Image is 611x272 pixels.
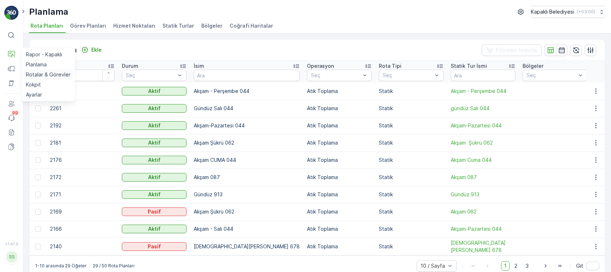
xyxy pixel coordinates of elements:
p: Seç [383,72,432,79]
td: Atık Toplama [303,186,375,203]
td: 2192 [46,117,118,134]
td: Akşam - Salı 044 [190,220,303,238]
p: Aktif [148,191,161,198]
p: Bölgeler [523,62,543,70]
p: 1-10 arasında 29 Öğeler [35,263,87,269]
button: Pasif [122,242,187,251]
p: Aktif [148,225,161,233]
td: Statik [375,220,447,238]
p: Filtreleri temizle [496,47,537,54]
td: 2272 [46,83,118,100]
a: Akşam-Pazartesi 044 [451,122,515,129]
td: 2171 [46,186,118,203]
p: Seç [527,72,576,79]
span: [DEMOGRAPHIC_DATA][PERSON_NAME] 678 [451,239,515,254]
div: Toggle Row Selected [35,105,41,111]
div: Toggle Row Selected [35,226,41,232]
td: 2261 [46,100,118,117]
td: Akşam - Perşembe 044 [190,83,303,100]
div: Toggle Row Selected [35,244,41,249]
span: 1 [501,261,510,271]
p: Seç [311,72,360,79]
p: sevcan.kapakli [22,248,60,255]
p: Seç [126,72,175,79]
button: Aktif [122,225,187,233]
td: Akşam Şükrü 062 [190,203,303,220]
a: 99 [4,111,19,125]
a: gündüz Salı 044 [451,105,515,112]
td: 2169 [46,203,118,220]
a: Vedat Salı 678 [451,239,515,254]
span: Rota Planları [31,22,63,29]
div: Toggle Row Selected [35,174,41,180]
a: Gündüz 913 [451,191,515,198]
p: Aktif [148,174,161,181]
div: Toggle Row Selected [35,140,41,146]
a: Akşam 062 [451,208,515,215]
td: Atık Toplama [303,134,375,151]
td: 2176 [46,151,118,169]
td: Statik [375,203,447,220]
div: Toggle Row Selected [35,192,41,197]
a: Akşam-Pazartesi 044 [451,225,515,233]
td: Akşam CUMA 044 [190,151,303,169]
a: Akşam Şükrü 062 [451,139,515,146]
a: Akşam Cuma 044 [451,156,515,164]
td: Akşam 087 [190,169,303,186]
a: Akşam - Perşembe 044 [451,88,515,95]
p: Aktif [148,88,161,95]
div: Toggle Row Selected [35,209,41,215]
td: Akşam Şükrü 062 [190,134,303,151]
td: Atık Toplama [303,203,375,220]
p: 99 [12,110,18,116]
div: Toggle Row Selected [35,157,41,163]
p: Aktif [148,105,161,112]
p: Rota Tipi [379,62,401,70]
td: Atık Toplama [303,220,375,238]
input: Ara [451,70,515,81]
td: Atık Toplama [303,83,375,100]
span: Akşam 087 [451,174,515,181]
p: Operasyon [307,62,334,70]
td: Atık Toplama [303,238,375,255]
p: Ekle [91,46,102,53]
div: SS [6,251,18,263]
p: Kapaklı Belediyesi [531,8,574,15]
td: 2172 [46,169,118,186]
span: 3 [522,261,532,271]
p: Aktif [148,122,161,129]
td: Statik [375,186,447,203]
p: Pasif [148,208,161,215]
button: Filtreleri temizle [482,44,542,56]
button: Kapaklı Belediyesi(+03:00) [531,6,605,18]
p: ( +03:00 ) [577,9,595,15]
button: Aktif [122,104,187,113]
td: Gündüz 913 [190,186,303,203]
td: Statik [375,83,447,100]
span: Statik Turlar [162,22,194,29]
td: Atık Toplama [303,117,375,134]
p: 29 / 50 Rota Planları [93,263,134,269]
td: Akşam-Pazartesi 044 [190,117,303,134]
td: Statik [375,117,447,134]
span: Coğrafi Haritalar [230,22,273,29]
td: [DEMOGRAPHIC_DATA][PERSON_NAME] 678 [190,238,303,255]
span: Görev Planları [70,22,106,29]
p: İsim [194,62,204,70]
td: 2166 [46,220,118,238]
input: Ara [50,70,115,81]
button: Aktif [122,190,187,199]
p: ⌘B [17,32,24,38]
p: Durum [122,62,138,70]
td: Atık Toplama [303,151,375,169]
p: [EMAIL_ADDRESS][DOMAIN_NAME] [22,255,60,266]
td: 2140 [46,238,118,255]
button: Pasif [122,207,187,216]
td: Statik [375,100,447,117]
button: Aktif [122,121,187,130]
button: Aktif [122,139,187,147]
